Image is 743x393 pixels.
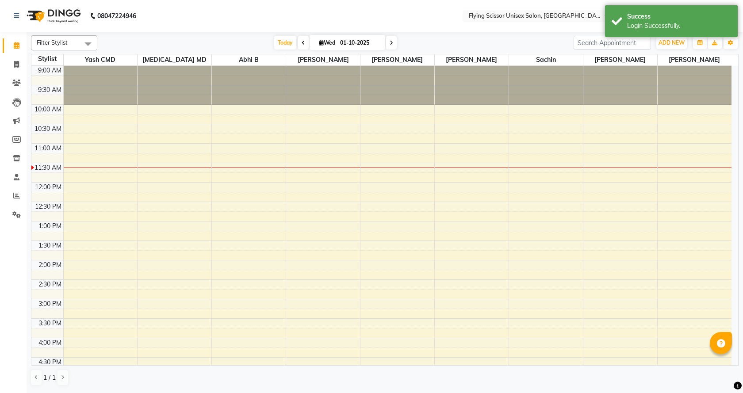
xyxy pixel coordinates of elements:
[31,54,63,64] div: Stylist
[435,54,509,65] span: [PERSON_NAME]
[337,36,382,50] input: 2025-10-01
[138,54,211,65] span: [MEDICAL_DATA] MD
[97,4,136,28] b: 08047224946
[37,358,63,367] div: 4:30 PM
[360,54,434,65] span: [PERSON_NAME]
[23,4,83,28] img: logo
[317,39,337,46] span: Wed
[37,221,63,231] div: 1:00 PM
[583,54,657,65] span: [PERSON_NAME]
[509,54,583,65] span: sachin
[627,12,731,21] div: Success
[286,54,360,65] span: [PERSON_NAME]
[37,280,63,289] div: 2:30 PM
[33,105,63,114] div: 10:00 AM
[33,202,63,211] div: 12:30 PM
[37,319,63,328] div: 3:30 PM
[33,144,63,153] div: 11:00 AM
[627,21,731,31] div: Login Successfully.
[64,54,138,65] span: Yash CMD
[37,39,68,46] span: Filter Stylist
[36,85,63,95] div: 9:30 AM
[659,39,685,46] span: ADD NEW
[656,37,687,49] button: ADD NEW
[33,163,63,172] div: 11:30 AM
[658,54,732,65] span: [PERSON_NAME]
[37,241,63,250] div: 1:30 PM
[37,260,63,270] div: 2:00 PM
[33,124,63,134] div: 10:30 AM
[274,36,296,50] span: Today
[37,338,63,347] div: 4:00 PM
[33,183,63,192] div: 12:00 PM
[574,36,651,50] input: Search Appointment
[43,373,56,382] span: 1 / 1
[212,54,286,65] span: Abhi B
[37,299,63,309] div: 3:00 PM
[36,66,63,75] div: 9:00 AM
